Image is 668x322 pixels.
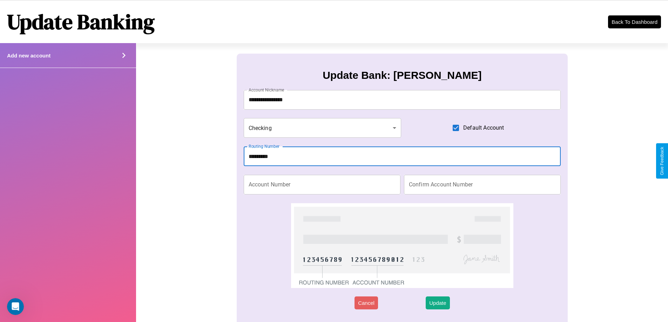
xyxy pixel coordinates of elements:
h4: Add new account [7,53,50,59]
button: Back To Dashboard [608,15,661,28]
span: Default Account [463,124,504,132]
div: Checking [244,118,402,138]
label: Account Nickname [249,87,284,93]
h1: Update Banking [7,7,155,36]
iframe: Intercom live chat [7,298,24,315]
label: Routing Number [249,143,279,149]
button: Update [426,296,450,309]
h3: Update Bank: [PERSON_NAME] [323,69,481,81]
div: Give Feedback [660,147,664,175]
img: check [291,203,513,288]
button: Cancel [355,296,378,309]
